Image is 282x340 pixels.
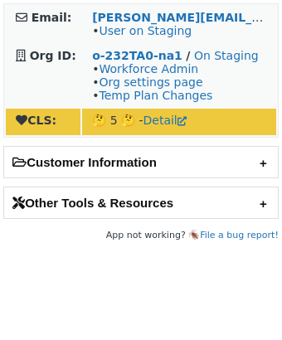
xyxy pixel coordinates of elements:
[99,75,202,89] a: Org settings page
[16,114,56,127] strong: CLS:
[32,11,72,24] strong: Email:
[4,147,278,177] h2: Customer Information
[92,49,182,62] a: o-232TA0-na1
[4,187,278,218] h2: Other Tools & Resources
[99,89,212,102] a: Temp Plan Changes
[92,62,212,102] span: • • •
[194,49,259,62] a: On Staging
[99,62,198,75] a: Workforce Admin
[200,230,279,240] a: File a bug report!
[82,109,276,135] td: 🤔 5 🤔 -
[143,114,187,127] a: Detail
[3,227,279,244] footer: App not working? 🪳
[186,49,190,62] strong: /
[30,49,76,62] strong: Org ID:
[92,24,192,37] span: •
[99,24,192,37] a: User on Staging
